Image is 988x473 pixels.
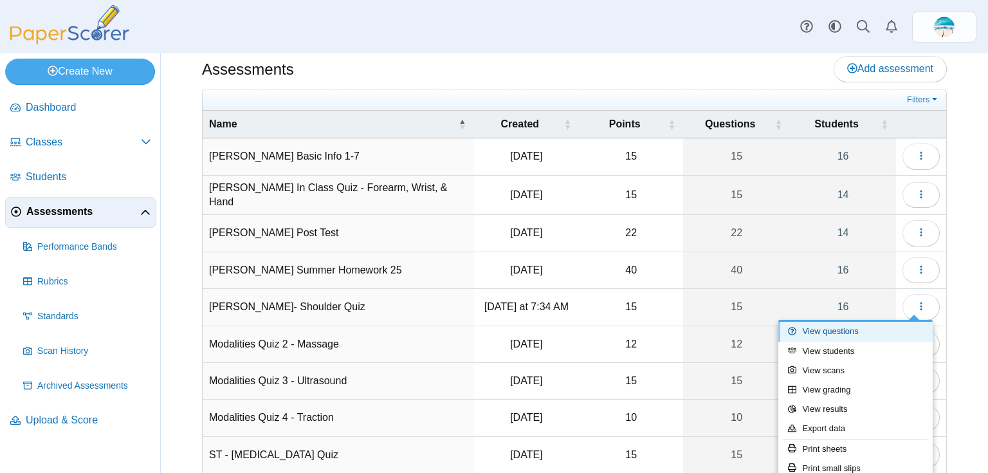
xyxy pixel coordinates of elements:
a: Dashboard [5,93,156,124]
span: Chrissy Greenberg [934,17,955,37]
td: [PERSON_NAME] Basic Info 1-7 [203,138,474,175]
time: Feb 19, 2025 at 7:14 AM [510,339,542,349]
time: Aug 22, 2025 at 3:21 PM [510,264,542,275]
a: Print sheets [778,440,933,459]
a: Upload & Score [5,405,156,436]
a: Students [5,162,156,193]
a: 14 [790,215,896,251]
a: Create New [5,59,155,84]
span: Standards [37,310,151,323]
a: Scan History [18,336,156,367]
a: 15 [683,138,790,174]
span: Dashboard [26,100,151,115]
td: [PERSON_NAME] Summer Homework 25 [203,252,474,289]
a: 16 [790,138,896,174]
span: Performance Bands [37,241,151,254]
span: Created : Activate to sort [563,111,571,138]
a: 10 [683,400,790,436]
span: Points : Activate to sort [668,111,675,138]
td: 15 [579,176,683,216]
span: Scan History [37,345,151,358]
a: View questions [778,322,933,341]
a: 15 [683,363,790,399]
td: Modalities Quiz 3 - Ultrasound [203,363,474,400]
span: Name [209,118,237,129]
a: 15 [683,289,790,325]
a: View results [778,400,933,419]
td: 15 [579,138,683,175]
time: Feb 24, 2025 at 7:40 AM [510,375,542,386]
span: Questions : Activate to sort [774,111,782,138]
a: View scans [778,361,933,380]
time: Sep 17, 2025 at 7:34 AM [484,301,569,312]
a: 22 [683,215,790,251]
span: Questions [705,118,755,129]
a: Archived Assessments [18,371,156,402]
a: Classes [5,127,156,158]
a: Filters [904,93,943,106]
a: Alerts [877,13,906,41]
td: 40 [579,252,683,289]
span: Rubrics [37,275,151,288]
a: Export data [778,419,933,438]
a: 14 [790,176,896,215]
span: Upload & Score [26,413,151,427]
img: ps.H1yuw66FtyTk4FxR [934,17,955,37]
span: Students [814,118,858,129]
td: [PERSON_NAME] In Class Quiz - Forearm, Wrist, & Hand [203,176,474,216]
span: Students : Activate to sort [881,111,888,138]
td: 15 [579,363,683,400]
a: Assessments [5,197,156,228]
time: Feb 24, 2025 at 7:43 AM [510,412,542,423]
span: Assessments [26,205,140,219]
td: 22 [579,215,683,252]
span: Add assessment [847,63,933,74]
a: 16 [790,289,896,325]
span: Archived Assessments [37,380,151,393]
time: Sep 5, 2025 at 12:31 PM [510,151,542,162]
a: View grading [778,380,933,400]
a: Performance Bands [18,232,156,263]
a: 15 [683,437,790,473]
td: 12 [579,326,683,363]
td: [PERSON_NAME]- Shoulder Quiz [203,289,474,326]
td: [PERSON_NAME] Post Test [203,215,474,252]
a: ps.H1yuw66FtyTk4FxR [912,12,976,42]
a: PaperScorer [5,35,134,46]
a: 15 [683,176,790,215]
h1: Assessments [202,59,294,80]
a: Add assessment [834,56,947,82]
time: Dec 4, 2024 at 7:23 AM [510,227,542,238]
a: 16 [790,252,896,288]
a: 12 [683,326,790,362]
td: 15 [579,289,683,326]
a: 40 [683,252,790,288]
span: Classes [26,135,141,149]
a: Standards [18,301,156,332]
a: View students [778,342,933,361]
span: Students [26,170,151,184]
td: Modalities Quiz 4 - Traction [203,400,474,436]
time: Sep 25, 2024 at 8:48 AM [510,189,542,200]
span: Created [501,118,540,129]
time: Sep 2, 2025 at 7:24 AM [510,449,542,460]
td: 10 [579,400,683,436]
span: Points [609,118,641,129]
span: Name : Activate to invert sorting [459,111,466,138]
a: Rubrics [18,266,156,297]
img: PaperScorer [5,5,134,44]
td: Modalities Quiz 2 - Massage [203,326,474,363]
